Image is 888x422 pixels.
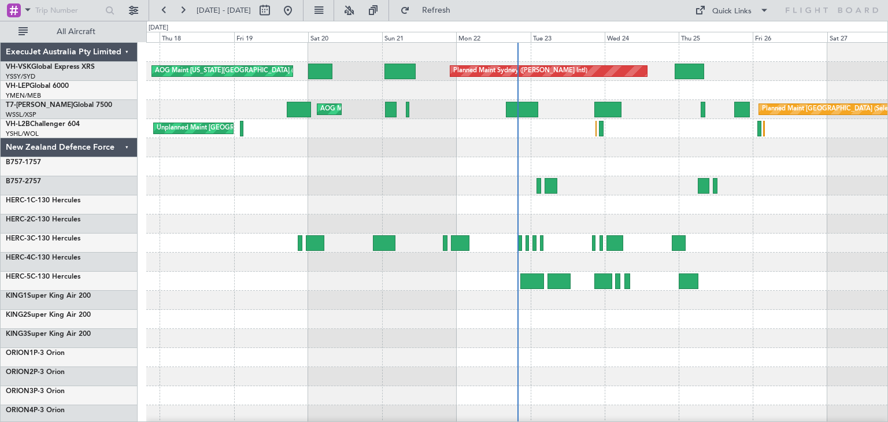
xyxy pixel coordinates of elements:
span: HERC-1 [6,197,31,204]
span: B757-2 [6,178,29,185]
span: T7-[PERSON_NAME] [6,102,73,109]
span: B757-1 [6,159,29,166]
a: T7-[PERSON_NAME]Global 7500 [6,102,112,109]
button: Quick Links [689,1,775,20]
span: HERC-4 [6,254,31,261]
a: KING2Super King Air 200 [6,312,91,319]
span: KING3 [6,331,27,338]
span: VH-VSK [6,64,31,71]
a: HERC-2C-130 Hercules [6,216,80,223]
div: Quick Links [712,6,752,17]
div: Planned Maint Sydney ([PERSON_NAME] Intl) [453,62,587,80]
span: KING2 [6,312,27,319]
a: HERC-1C-130 Hercules [6,197,80,204]
div: Sun 21 [382,32,456,42]
button: Refresh [395,1,464,20]
span: ORION2 [6,369,34,376]
a: KING3Super King Air 200 [6,331,91,338]
a: VH-LEPGlobal 6000 [6,83,69,90]
div: Thu 25 [679,32,753,42]
div: AOG Maint [GEOGRAPHIC_DATA] (Seletar) [320,101,447,118]
div: Wed 24 [605,32,679,42]
a: ORION3P-3 Orion [6,388,65,395]
span: Refresh [412,6,461,14]
span: All Aircraft [30,28,122,36]
div: Mon 22 [456,32,530,42]
span: HERC-3 [6,235,31,242]
a: YMEN/MEB [6,91,41,100]
span: KING1 [6,293,27,299]
a: ORION4P-3 Orion [6,407,65,414]
input: Trip Number [35,2,102,19]
a: ORION1P-3 Orion [6,350,65,357]
div: AOG Maint [US_STATE][GEOGRAPHIC_DATA] ([US_STATE] City Intl) [155,62,353,80]
span: [DATE] - [DATE] [197,5,251,16]
div: Tue 23 [531,32,605,42]
a: KING1Super King Air 200 [6,293,91,299]
span: VH-LEP [6,83,29,90]
span: ORION1 [6,350,34,357]
div: Sat 20 [308,32,382,42]
a: HERC-5C-130 Hercules [6,273,80,280]
a: VH-VSKGlobal Express XRS [6,64,95,71]
span: ORION4 [6,407,34,414]
div: Unplanned Maint [GEOGRAPHIC_DATA] ([GEOGRAPHIC_DATA]) [157,120,347,137]
a: HERC-3C-130 Hercules [6,235,80,242]
a: YSSY/SYD [6,72,35,81]
button: All Aircraft [13,23,125,41]
a: VH-L2BChallenger 604 [6,121,80,128]
span: HERC-2 [6,216,31,223]
div: Fri 19 [234,32,308,42]
span: VH-L2B [6,121,30,128]
div: [DATE] [149,23,168,33]
a: ORION2P-3 Orion [6,369,65,376]
span: ORION3 [6,388,34,395]
a: B757-1757 [6,159,41,166]
div: Thu 18 [160,32,234,42]
a: WSSL/XSP [6,110,36,119]
div: Fri 26 [753,32,827,42]
a: HERC-4C-130 Hercules [6,254,80,261]
span: HERC-5 [6,273,31,280]
a: B757-2757 [6,178,41,185]
a: YSHL/WOL [6,129,39,138]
